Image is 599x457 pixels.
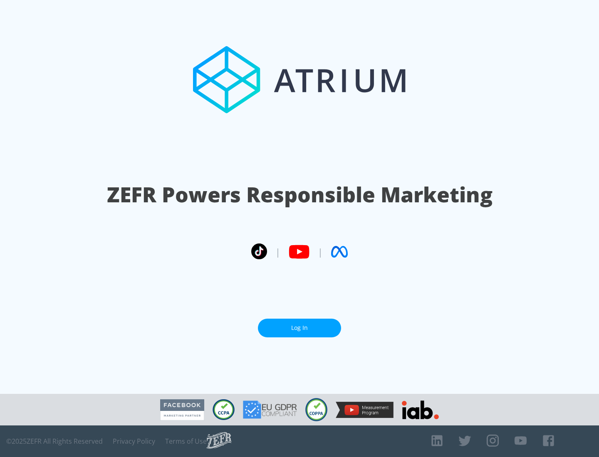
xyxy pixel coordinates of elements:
img: YouTube Measurement Program [336,402,394,418]
h1: ZEFR Powers Responsible Marketing [107,180,493,209]
span: | [275,246,280,258]
a: Terms of Use [165,437,207,445]
span: © 2025 ZEFR All Rights Reserved [6,437,103,445]
img: COPPA Compliant [305,398,327,421]
img: IAB [402,400,439,419]
span: | [318,246,323,258]
a: Privacy Policy [113,437,155,445]
img: CCPA Compliant [213,399,235,420]
img: GDPR Compliant [243,400,297,419]
img: Facebook Marketing Partner [160,399,204,420]
a: Log In [258,319,341,337]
